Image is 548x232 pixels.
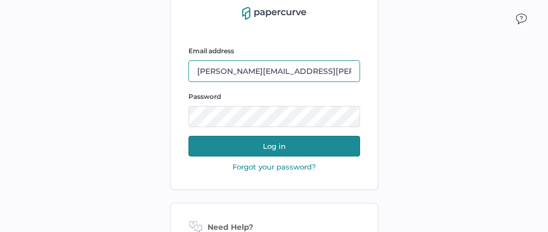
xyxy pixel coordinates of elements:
[188,136,360,156] button: Log in
[516,14,527,24] img: icon_chat.2bd11823.svg
[188,47,234,55] span: Email address
[188,92,221,101] span: Password
[229,162,319,172] button: Forgot your password?
[188,60,360,82] input: email@company.com
[242,7,306,20] img: papercurve-logo-colour.7244d18c.svg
